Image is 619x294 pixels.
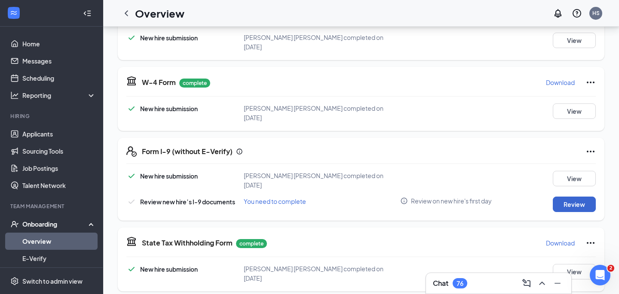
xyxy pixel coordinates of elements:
[244,197,306,205] span: You need to complete
[553,103,596,119] button: View
[244,104,383,121] span: [PERSON_NAME] [PERSON_NAME] completed on [DATE]
[121,8,132,18] svg: ChevronLeft
[179,79,210,88] p: complete
[140,34,198,42] span: New hire submission
[236,148,243,155] svg: Info
[236,239,267,248] p: complete
[592,9,600,17] div: HS
[585,238,596,248] svg: Ellipses
[545,236,575,250] button: Download
[126,103,137,114] svg: Checkmark
[126,197,137,207] svg: Checkmark
[126,264,137,274] svg: Checkmark
[551,276,564,290] button: Minimize
[10,112,94,120] div: Hiring
[140,265,198,273] span: New hire submission
[9,9,18,17] svg: WorkstreamLogo
[520,276,533,290] button: ComposeMessage
[553,8,563,18] svg: Notifications
[22,177,96,194] a: Talent Network
[244,265,383,282] span: [PERSON_NAME] [PERSON_NAME] completed on [DATE]
[10,203,94,210] div: Team Management
[553,33,596,48] button: View
[135,6,184,21] h1: Overview
[22,70,96,87] a: Scheduling
[553,264,596,279] button: View
[10,277,19,285] svg: Settings
[140,198,235,206] span: Review new hire’s I-9 documents
[572,8,582,18] svg: QuestionInfo
[10,91,19,100] svg: Analysis
[457,280,463,287] div: 76
[22,35,96,52] a: Home
[22,142,96,160] a: Sourcing Tools
[411,197,492,205] span: Review on new hire's first day
[546,78,575,87] p: Download
[126,171,137,181] svg: Checkmark
[22,220,89,228] div: Onboarding
[585,77,596,88] svg: Ellipses
[126,146,137,157] svg: FormI9EVerifyIcon
[535,276,549,290] button: ChevronUp
[10,220,19,228] svg: UserCheck
[22,233,96,250] a: Overview
[521,278,532,288] svg: ComposeMessage
[22,250,96,267] a: E-Verify
[433,279,448,288] h3: Chat
[126,76,137,86] svg: TaxGovernmentIcon
[537,278,547,288] svg: ChevronUp
[552,278,563,288] svg: Minimize
[553,171,596,186] button: View
[244,172,383,189] span: [PERSON_NAME] [PERSON_NAME] completed on [DATE]
[545,76,575,89] button: Download
[244,33,383,51] span: [PERSON_NAME] [PERSON_NAME] completed on [DATE]
[142,238,233,248] h5: State Tax Withholding Form
[126,33,137,43] svg: Checkmark
[590,265,610,285] iframe: Intercom live chat
[126,236,137,246] svg: TaxGovernmentIcon
[22,91,96,100] div: Reporting
[142,78,176,87] h5: W-4 Form
[22,277,83,285] div: Switch to admin view
[142,147,233,156] h5: Form I-9 (without E-Verify)
[22,160,96,177] a: Job Postings
[553,197,596,212] button: Review
[400,197,408,205] svg: Info
[585,146,596,157] svg: Ellipses
[22,52,96,70] a: Messages
[546,239,575,247] p: Download
[140,172,198,180] span: New hire submission
[140,105,198,112] span: New hire submission
[607,265,614,272] span: 2
[83,9,92,18] svg: Collapse
[22,125,96,142] a: Applicants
